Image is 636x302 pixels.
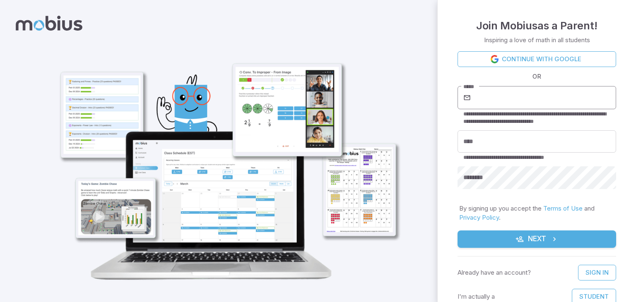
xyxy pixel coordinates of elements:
[459,204,614,222] p: By signing up you accept the and .
[458,268,531,277] p: Already have an account?
[543,204,583,212] a: Terms of Use
[476,17,597,34] h4: Join Mobius as a Parent !
[458,230,616,248] button: Next
[530,72,543,81] span: OR
[458,51,616,67] a: Continue with Google
[459,213,499,221] a: Privacy Policy
[578,265,616,280] a: Sign In
[484,36,590,45] p: Inspiring a love of math in all students
[42,23,408,291] img: parent_1-illustration
[458,292,495,301] p: I'm actually a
